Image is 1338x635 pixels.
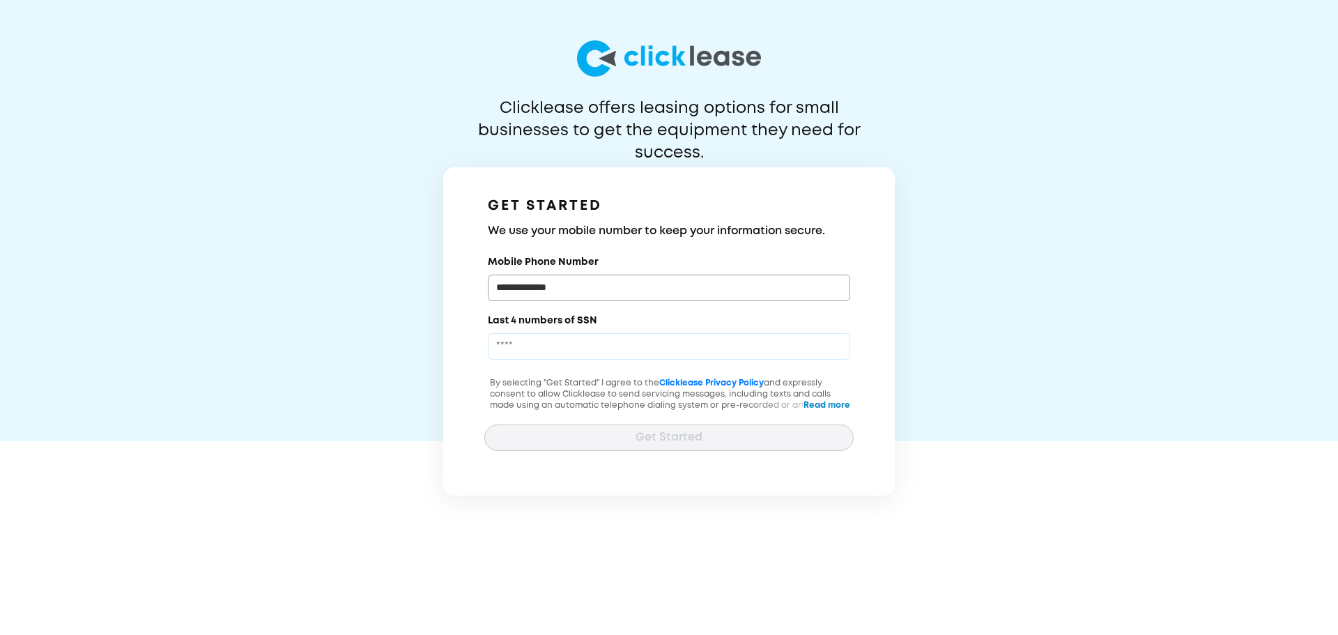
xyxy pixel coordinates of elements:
[577,40,761,77] img: logo-larg
[488,255,599,269] label: Mobile Phone Number
[488,223,850,240] h3: We use your mobile number to keep your information secure.
[659,379,764,387] a: Clicklease Privacy Policy
[444,98,894,142] p: Clicklease offers leasing options for small businesses to get the equipment they need for success.
[484,424,854,451] button: Get Started
[484,378,854,445] p: By selecting "Get Started" I agree to the and expressly consent to allow Clicklease to send servi...
[488,314,597,328] label: Last 4 numbers of SSN
[488,195,850,217] h1: GET STARTED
